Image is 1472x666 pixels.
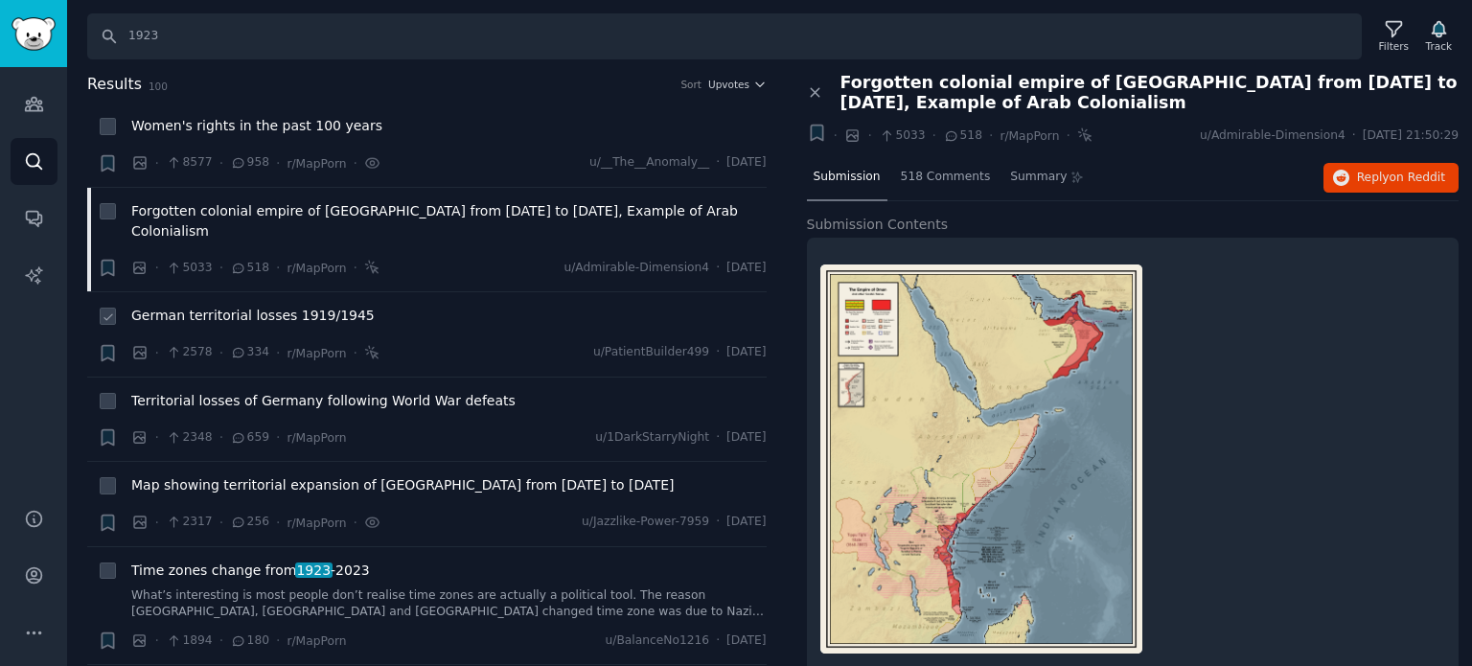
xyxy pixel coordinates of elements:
span: 180 [230,632,269,650]
img: GummySearch logo [11,17,56,51]
span: r/MapPorn [287,517,346,530]
span: 5033 [879,127,926,145]
span: r/MapPorn [287,431,346,445]
span: · [276,343,280,363]
span: 2317 [166,514,213,531]
span: 5033 [166,260,213,277]
span: · [353,153,356,173]
span: · [276,513,280,533]
img: Forgotten colonial empire of Oman from 1696 to 1856, Example of Arab Colonialism [820,264,1142,654]
span: r/MapPorn [287,634,346,648]
span: · [155,427,159,448]
span: · [353,343,356,363]
span: Upvotes [708,78,749,91]
span: 1923 [295,563,333,578]
span: 958 [230,154,269,172]
span: u/1DarkStarryNight [595,429,709,447]
span: · [276,258,280,278]
span: · [353,513,356,533]
span: · [716,260,720,277]
span: Results [87,73,142,97]
span: 518 [943,127,982,145]
div: Filters [1379,39,1409,53]
span: [DATE] [726,344,766,361]
span: 256 [230,514,269,531]
span: 334 [230,344,269,361]
input: Search Keyword [87,13,1362,59]
span: u/Admirable-Dimension4 [1200,127,1345,145]
span: 8577 [166,154,213,172]
span: · [1352,127,1356,145]
span: · [353,258,356,278]
span: 1894 [166,632,213,650]
span: Submission Contents [807,215,949,235]
a: Time zones change from1923-2023 [131,561,370,581]
span: · [155,258,159,278]
span: 2348 [166,429,213,447]
span: · [834,126,838,146]
span: r/MapPorn [1000,129,1059,143]
a: What’s interesting is most people don’t realise time zones are actually a political tool. The rea... [131,587,767,621]
span: · [1066,126,1069,146]
button: Track [1419,16,1459,57]
a: Forgotten colonial empire of [GEOGRAPHIC_DATA] from [DATE] to [DATE], Example of Arab Colonialism [131,201,767,241]
button: Upvotes [708,78,767,91]
span: r/MapPorn [287,157,346,171]
span: · [155,631,159,651]
span: · [276,427,280,448]
span: [DATE] [726,429,766,447]
span: · [276,153,280,173]
span: [DATE] [726,154,766,172]
span: · [219,427,223,448]
a: Territorial losses of Germany following World War defeats [131,391,516,411]
span: · [716,154,720,172]
span: Submission [814,169,881,186]
span: u/Admirable-Dimension4 [563,260,709,277]
span: · [155,153,159,173]
span: 2578 [166,344,213,361]
span: 518 [230,260,269,277]
span: Time zones change from -2023 [131,561,370,581]
span: · [219,343,223,363]
span: · [716,632,720,650]
span: Reply [1357,170,1445,187]
span: Summary [1010,169,1067,186]
span: [DATE] [726,260,766,277]
span: 518 Comments [901,169,991,186]
a: German territorial losses 1919/1945 [131,306,375,326]
span: · [716,429,720,447]
span: · [716,344,720,361]
span: · [219,513,223,533]
a: Women's rights in the past 100 years [131,116,382,136]
button: Replyon Reddit [1323,163,1459,194]
span: 659 [230,429,269,447]
span: [DATE] [726,514,766,531]
span: · [989,126,993,146]
span: u/BalanceNo1216 [606,632,710,650]
span: r/MapPorn [287,347,346,360]
div: Sort [680,78,701,91]
span: · [867,126,871,146]
a: Map showing territorial expansion of [GEOGRAPHIC_DATA] from [DATE] to [DATE] [131,475,674,495]
span: u/__The__Anomaly__ [589,154,709,172]
span: u/Jazzlike-Power-7959 [582,514,709,531]
span: 100 [149,80,168,92]
span: · [716,514,720,531]
span: [DATE] 21:50:29 [1363,127,1459,145]
span: · [219,153,223,173]
span: on Reddit [1390,171,1445,184]
span: r/MapPorn [287,262,346,275]
span: · [219,631,223,651]
span: · [155,343,159,363]
span: Forgotten colonial empire of [GEOGRAPHIC_DATA] from [DATE] to [DATE], Example of Arab Colonialism [840,73,1460,113]
span: · [155,513,159,533]
span: · [932,126,936,146]
span: · [219,258,223,278]
span: · [276,631,280,651]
